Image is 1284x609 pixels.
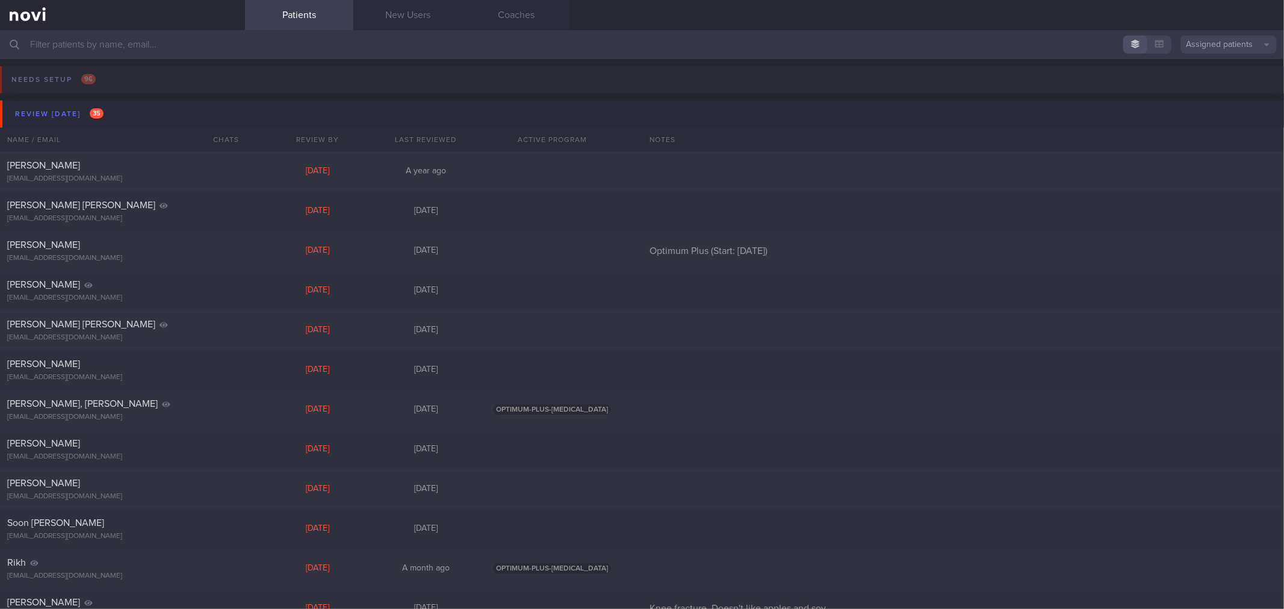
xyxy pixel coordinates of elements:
div: [EMAIL_ADDRESS][DOMAIN_NAME] [7,453,238,462]
div: [EMAIL_ADDRESS][DOMAIN_NAME] [7,492,238,501]
div: A month ago [371,563,480,574]
span: [PERSON_NAME] [PERSON_NAME] [7,200,155,210]
div: [DATE] [371,246,480,256]
div: Last Reviewed [371,128,480,152]
span: 96 [81,74,96,84]
div: [EMAIL_ADDRESS][DOMAIN_NAME] [7,333,238,342]
div: [EMAIL_ADDRESS][DOMAIN_NAME] [7,413,238,422]
div: [DATE] [263,484,371,495]
div: [DATE] [263,246,371,256]
div: [DATE] [371,404,480,415]
div: [DATE] [263,404,371,415]
span: 35 [90,108,104,119]
div: [EMAIL_ADDRESS][DOMAIN_NAME] [7,254,238,263]
div: Review By [263,128,371,152]
div: [DATE] [263,365,371,376]
div: [DATE] [263,206,371,217]
span: OPTIMUM-PLUS-[MEDICAL_DATA] [493,404,611,415]
div: Optimum Plus (Start: [DATE]) [642,245,1284,257]
div: [DATE] [371,325,480,336]
div: Needs setup [8,72,99,88]
span: [PERSON_NAME] [PERSON_NAME] [7,320,155,329]
div: [EMAIL_ADDRESS][DOMAIN_NAME] [7,294,238,303]
div: [DATE] [263,524,371,534]
div: [DATE] [263,285,371,296]
div: [DATE] [263,444,371,455]
div: [DATE] [371,484,480,495]
div: Review [DATE] [12,106,107,122]
div: [EMAIL_ADDRESS][DOMAIN_NAME] [7,175,238,184]
span: Rikh [7,558,26,567]
span: [PERSON_NAME] [7,359,80,369]
div: A year ago [371,166,480,177]
span: [PERSON_NAME] [7,161,80,170]
span: [PERSON_NAME] [7,598,80,607]
span: [PERSON_NAME] [7,439,80,448]
span: [PERSON_NAME] [7,280,80,289]
div: [DATE] [371,524,480,534]
div: Active Program [480,128,624,152]
span: Soon [PERSON_NAME] [7,518,104,528]
div: [DATE] [371,206,480,217]
div: Chats [197,128,245,152]
span: [PERSON_NAME] [7,240,80,250]
div: [EMAIL_ADDRESS][DOMAIN_NAME] [7,572,238,581]
div: [EMAIL_ADDRESS][DOMAIN_NAME] [7,532,238,541]
span: OPTIMUM-PLUS-[MEDICAL_DATA] [493,563,611,573]
button: Assigned patients [1180,36,1277,54]
div: Notes [642,128,1284,152]
div: [DATE] [263,325,371,336]
div: [DATE] [263,166,371,177]
div: [DATE] [263,563,371,574]
div: [EMAIL_ADDRESS][DOMAIN_NAME] [7,373,238,382]
span: [PERSON_NAME], [PERSON_NAME] [7,399,158,409]
div: [DATE] [371,365,480,376]
div: [DATE] [371,444,480,455]
span: [PERSON_NAME] [7,478,80,488]
div: [DATE] [371,285,480,296]
div: [EMAIL_ADDRESS][DOMAIN_NAME] [7,214,238,223]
